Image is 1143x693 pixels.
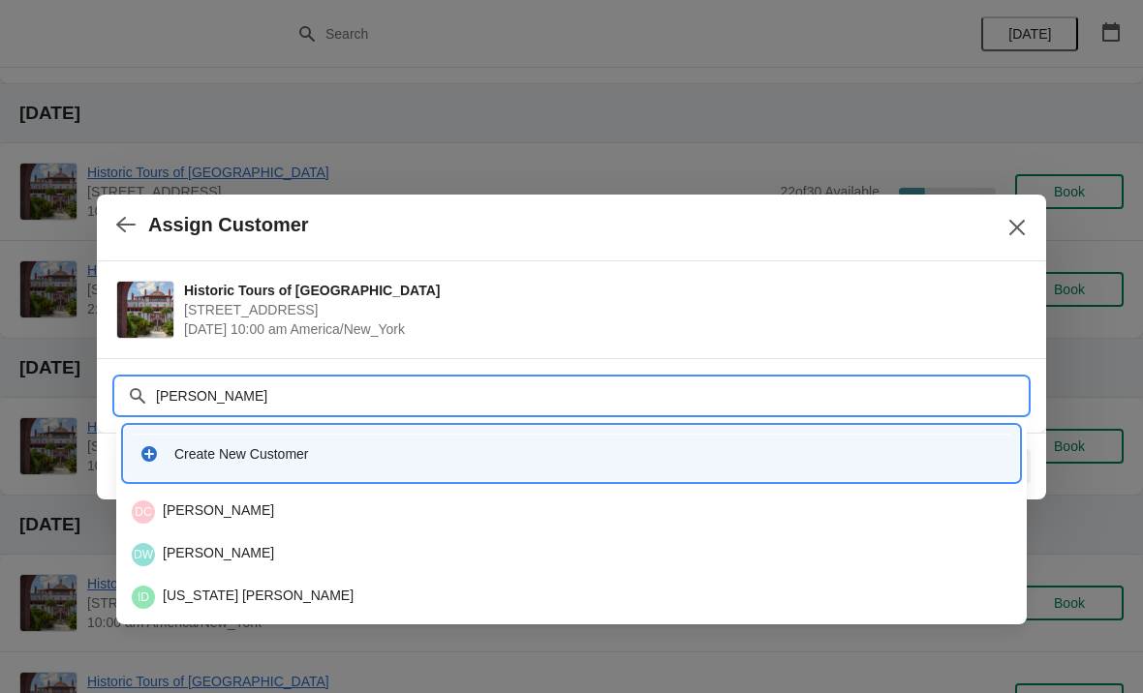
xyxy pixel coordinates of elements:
[174,444,1004,464] div: Create New Customer
[132,586,155,609] span: Indiana Dave
[184,281,1017,300] span: Historic Tours of [GEOGRAPHIC_DATA]
[132,586,1011,609] div: [US_STATE] [PERSON_NAME]
[134,548,154,561] text: DW
[116,493,1027,531] li: Diana Clemons
[155,378,1027,413] input: Search customer name or email
[138,590,149,604] text: ID
[116,531,1027,574] li: Dianne Whalen
[135,505,152,519] text: DC
[117,282,173,338] img: Historic Tours of Flagler College | 74 King Street, St. Augustine, FL, USA | October 6 | 10:00 am...
[184,319,1017,339] span: [DATE] 10:00 am America/New_York
[132,543,1011,566] div: [PERSON_NAME]
[116,574,1027,617] li: Indiana Dave
[132,500,1011,524] div: [PERSON_NAME]
[184,300,1017,319] span: [STREET_ADDRESS]
[132,543,155,566] span: Dianne Whalen
[1000,210,1035,245] button: Close
[132,500,155,524] span: Diana Clemons
[148,214,309,236] h2: Assign Customer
